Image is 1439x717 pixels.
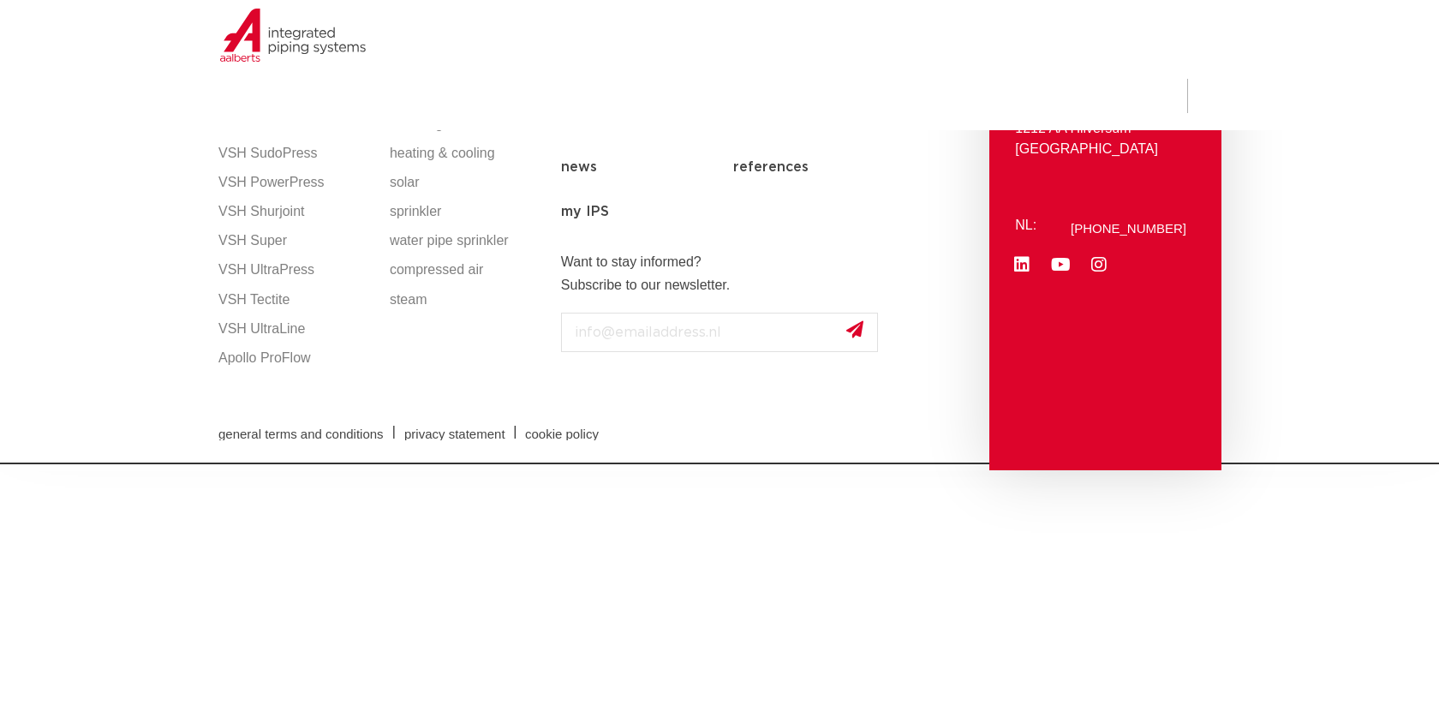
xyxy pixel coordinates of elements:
font: news [561,160,597,174]
img: send.svg [846,320,863,338]
a: VSH Shurjoint [218,197,373,226]
font: NL: [1015,218,1036,232]
a: [PHONE_NUMBER] [1071,222,1186,235]
font: applications [691,90,772,103]
a: VSH SudoPress [218,139,373,168]
a: close [1140,36,1202,51]
font: close [1140,37,1176,50]
font: general terms and conditions [218,427,384,441]
font: [PHONE_NUMBER] [1071,221,1186,236]
font: my IPS [561,205,609,218]
a: VSH Super [218,226,373,255]
input: info@emailaddress.nl [561,313,878,352]
font: VSH SudoPress [218,146,318,160]
font: Want to stay informed? [561,254,702,269]
a: my IPS [561,189,733,234]
a: steam [390,285,544,314]
a: markets [603,63,657,129]
nav: Menu [561,56,982,234]
a: sprinkler [390,197,544,226]
a: cookie policy [513,427,612,440]
font: products [509,90,569,103]
nav: Menu [509,63,1060,129]
font: steam [390,292,427,307]
a: references [733,145,905,189]
font: more info [993,37,1059,50]
a: heating & cooling [390,139,544,168]
a: VSH Tectite [218,285,373,314]
font: VSH PowerPress [218,175,325,189]
a: water pipe sprinkler [390,226,544,255]
font: water pipe sprinkler [390,233,509,248]
font: services [913,90,968,103]
a: solar [390,168,544,197]
a: products [509,63,569,129]
a: applications [691,63,772,129]
iframe: reCAPTCHA [561,366,821,433]
a: privacy statement [391,427,517,440]
font: solar [390,175,420,189]
font: Apollo ProFlow [218,350,311,365]
a: VSH UltraLine [218,314,373,344]
font: Subscribe to our newsletter. [561,278,730,292]
font: about us [1002,90,1060,103]
font: heating & cooling [390,146,495,160]
a: VSH PowerPress [218,168,373,197]
a: news [561,145,733,189]
font: [GEOGRAPHIC_DATA] [1015,141,1158,156]
font: cookie policy [525,427,599,441]
a: general terms and conditions [206,427,396,440]
font: references [733,160,809,174]
a: compressed air [390,255,544,284]
font: NEW: myIPS is available [748,33,937,52]
font: privacy statement [404,427,505,441]
font: VSH Shurjoint [218,204,305,218]
font: markets [603,90,657,103]
a: more info [993,36,1084,51]
a: Apollo ProFlow [218,344,373,373]
font: downloads [806,90,879,103]
font: VSH UltraPress [218,262,314,277]
font: compressed air [390,262,483,277]
font: sprinkler [390,204,441,218]
a: VSH UltraPress [218,255,373,284]
font: VSH UltraLine [218,321,305,336]
font: VSH Tectite [218,292,290,307]
font: VSH Super [218,233,287,248]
